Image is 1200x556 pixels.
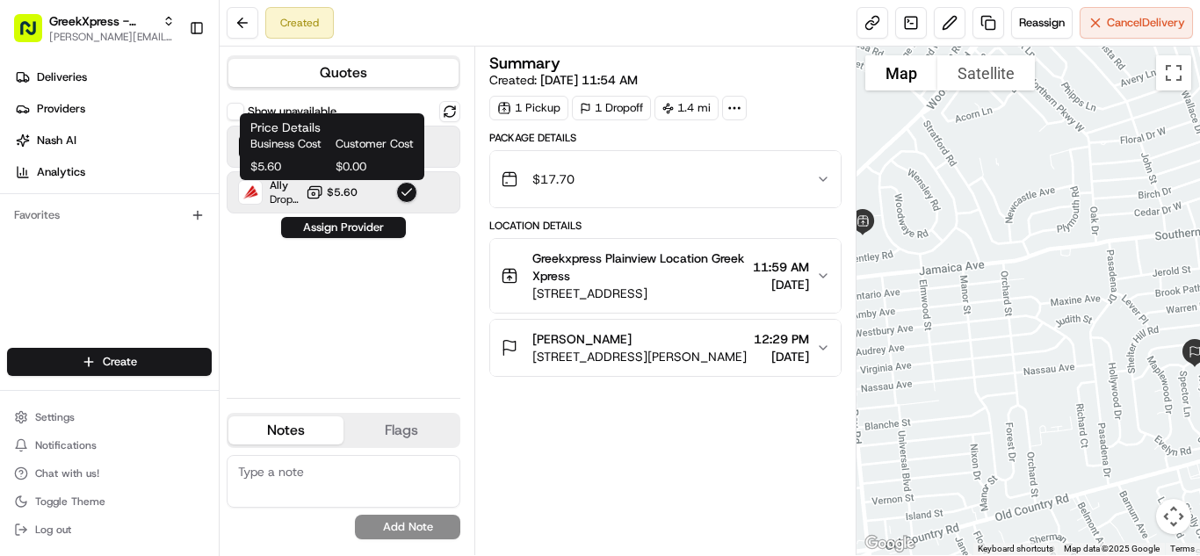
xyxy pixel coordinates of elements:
[35,495,105,509] span: Toggle Theme
[861,532,919,555] img: Google
[60,168,288,185] div: Start new chat
[18,18,53,53] img: Nash
[532,330,632,348] span: [PERSON_NAME]
[54,272,128,286] span: Regen Pajulas
[37,101,85,117] span: Providers
[239,135,262,158] img: Uber
[124,387,213,401] a: Powered byPylon
[754,348,809,365] span: [DATE]
[532,249,746,285] span: Greekxpress Plainview Location Greek Xpress
[239,181,262,204] img: Ally
[7,348,212,376] button: Create
[978,543,1053,555] button: Keyboard shortcuts
[272,225,320,246] button: See all
[336,136,414,152] span: Customer Cost
[148,347,163,361] div: 💻
[18,70,320,98] p: Welcome 👋
[49,30,175,44] button: [PERSON_NAME][EMAIL_ADDRESS][DOMAIN_NAME]
[18,256,46,284] img: Regen Pajulas
[18,228,118,242] div: Past conversations
[35,410,75,424] span: Settings
[572,96,651,120] div: 1 Dropoff
[1107,15,1185,31] span: Cancel Delivery
[754,330,809,348] span: 12:29 PM
[132,272,138,286] span: •
[7,126,219,155] a: Nash AI
[7,489,212,514] button: Toggle Theme
[1064,544,1160,553] span: Map data ©2025 Google
[7,158,219,186] a: Analytics
[306,184,358,201] button: $5.60
[532,170,575,188] span: $17.70
[250,119,414,136] h1: Price Details
[7,405,212,430] button: Settings
[248,104,336,119] label: Show unavailable
[18,347,32,361] div: 📗
[35,523,71,537] span: Log out
[1156,499,1191,534] button: Map camera controls
[11,338,141,370] a: 📗Knowledge Base
[489,71,638,89] span: Created:
[336,159,414,175] span: $0.00
[35,438,97,452] span: Notifications
[250,136,329,152] span: Business Cost
[1156,55,1191,90] button: Toggle fullscreen view
[60,185,222,199] div: We're available if you need us!
[250,159,329,175] span: $5.60
[1170,544,1195,553] a: Terms (opens in new tab)
[141,272,177,286] span: [DATE]
[489,55,560,71] h3: Summary
[489,219,842,233] div: Location Details
[865,55,937,90] button: Show street map
[103,354,137,370] span: Create
[270,192,299,206] span: Dropoff ETA 7 hours
[1011,7,1073,39] button: Reassign
[35,345,134,363] span: Knowledge Base
[37,133,76,148] span: Nash AI
[489,96,568,120] div: 1 Pickup
[281,217,406,238] button: Assign Provider
[1080,7,1193,39] button: CancelDelivery
[1019,15,1065,31] span: Reassign
[7,433,212,458] button: Notifications
[166,345,282,363] span: API Documentation
[490,239,841,313] button: Greekxpress Plainview Location Greek Xpress[STREET_ADDRESS]11:59 AM[DATE]
[46,113,290,132] input: Clear
[753,258,809,276] span: 11:59 AM
[532,348,747,365] span: [STREET_ADDRESS][PERSON_NAME]
[37,164,85,180] span: Analytics
[7,201,212,229] div: Favorites
[753,276,809,293] span: [DATE]
[228,59,459,87] button: Quotes
[654,96,719,120] div: 1.4 mi
[7,461,212,486] button: Chat with us!
[228,416,343,444] button: Notes
[489,131,842,145] div: Package Details
[35,273,49,287] img: 1736555255976-a54dd68f-1ca7-489b-9aae-adbdc363a1c4
[937,55,1035,90] button: Show satellite imagery
[861,532,919,555] a: Open this area in Google Maps (opens a new window)
[18,168,49,199] img: 1736555255976-a54dd68f-1ca7-489b-9aae-adbdc363a1c4
[49,12,155,30] button: GreekXpress - Plainview
[299,173,320,194] button: Start new chat
[35,466,99,480] span: Chat with us!
[175,388,213,401] span: Pylon
[7,517,212,542] button: Log out
[490,151,841,207] button: $17.70
[343,416,459,444] button: Flags
[270,178,299,192] span: Ally
[37,69,87,85] span: Deliveries
[540,72,638,88] span: [DATE] 11:54 AM
[7,95,219,123] a: Providers
[327,185,358,199] span: $5.60
[7,7,182,49] button: GreekXpress - Plainview[PERSON_NAME][EMAIL_ADDRESS][DOMAIN_NAME]
[532,285,746,302] span: [STREET_ADDRESS]
[490,320,841,376] button: [PERSON_NAME][STREET_ADDRESS][PERSON_NAME]12:29 PM[DATE]
[141,338,289,370] a: 💻API Documentation
[7,63,219,91] a: Deliveries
